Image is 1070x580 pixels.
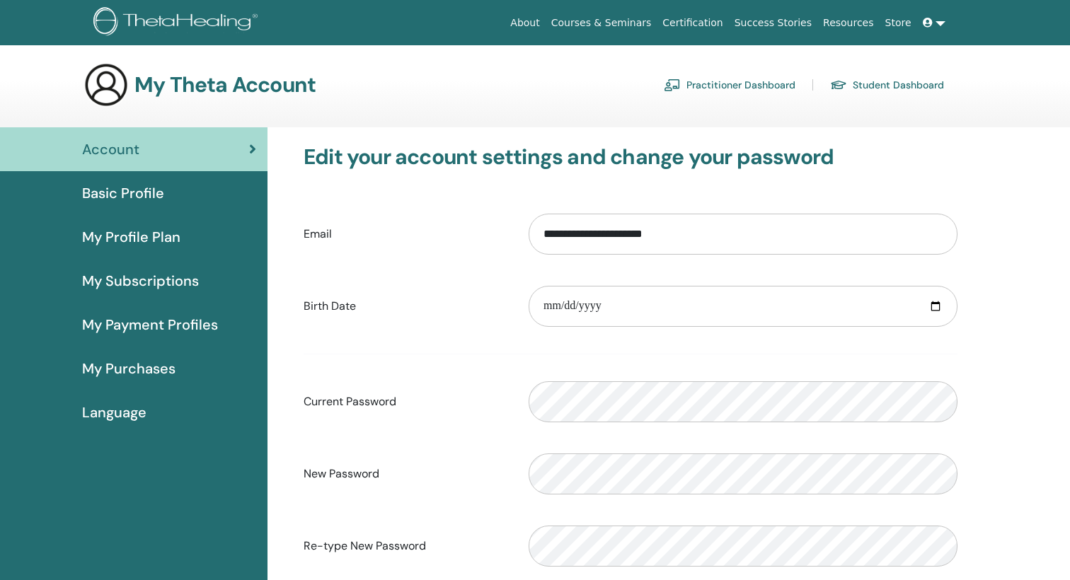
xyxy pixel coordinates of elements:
[82,139,139,160] span: Account
[134,72,316,98] h3: My Theta Account
[293,388,518,415] label: Current Password
[293,460,518,487] label: New Password
[830,79,847,91] img: graduation-cap.svg
[293,533,518,559] label: Re-type New Password
[82,358,176,379] span: My Purchases
[82,182,164,204] span: Basic Profile
[293,221,518,248] label: Email
[84,62,129,108] img: generic-user-icon.jpg
[657,10,728,36] a: Certification
[664,74,795,96] a: Practitioner Dashboard
[82,270,199,291] span: My Subscriptions
[546,10,657,36] a: Courses & Seminars
[505,10,545,36] a: About
[82,314,218,335] span: My Payment Profiles
[93,7,263,39] img: logo.png
[729,10,817,36] a: Success Stories
[82,226,180,248] span: My Profile Plan
[664,79,681,91] img: chalkboard-teacher.svg
[830,74,944,96] a: Student Dashboard
[293,293,518,320] label: Birth Date
[817,10,880,36] a: Resources
[304,144,957,170] h3: Edit your account settings and change your password
[880,10,917,36] a: Store
[82,402,146,423] span: Language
